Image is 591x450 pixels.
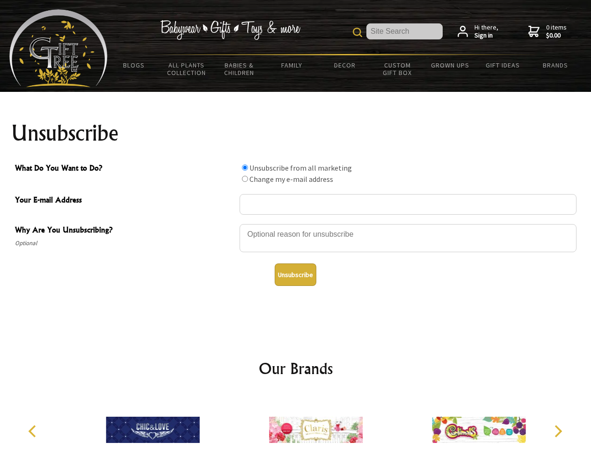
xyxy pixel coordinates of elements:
a: Grown Ups [423,55,476,75]
input: What Do You Want to Do? [242,165,248,171]
a: Babies & Children [213,55,266,82]
a: Gift Ideas [476,55,529,75]
span: Hi there, [474,23,498,40]
button: Next [547,421,568,442]
img: Babywear - Gifts - Toys & more [160,20,300,40]
label: Unsubscribe from all marketing [249,163,352,172]
textarea: Why Are You Unsubscribing? [240,224,576,252]
a: All Plants Collection [161,55,213,82]
input: Site Search [366,23,443,39]
a: Brands [529,55,582,75]
input: Your E-mail Address [240,194,576,215]
a: Decor [318,55,371,75]
button: Previous [23,421,44,442]
span: Your E-mail Address [15,194,235,208]
button: Unsubscribe [275,263,316,286]
strong: Sign in [474,31,498,40]
span: Optional [15,238,235,249]
a: Hi there,Sign in [458,23,498,40]
img: product search [353,28,362,37]
a: Custom Gift Box [371,55,424,82]
img: Babyware - Gifts - Toys and more... [9,9,108,87]
input: What Do You Want to Do? [242,176,248,182]
span: 0 items [546,23,567,40]
label: Change my e-mail address [249,174,333,184]
strong: $0.00 [546,31,567,40]
a: BLOGS [108,55,161,75]
span: Why Are You Unsubscribing? [15,224,235,238]
h2: Our Brands [19,357,573,380]
a: 0 items$0.00 [528,23,567,40]
span: What Do You Want to Do? [15,162,235,176]
a: Family [266,55,319,75]
h1: Unsubscribe [11,122,580,144]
